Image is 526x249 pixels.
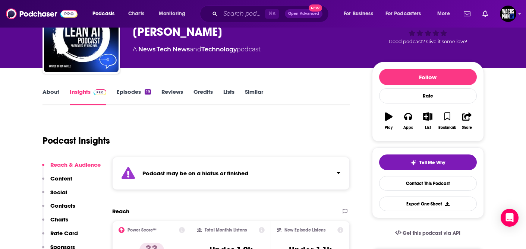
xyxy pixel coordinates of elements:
span: Monitoring [159,9,185,19]
span: Tell Me Why [419,160,445,166]
input: Search podcasts, credits, & more... [220,8,265,20]
button: Export One-Sheet [379,197,477,211]
button: Open AdvancedNew [285,9,322,18]
a: Charts [123,8,149,20]
h1: Podcast Insights [42,135,110,146]
button: Follow [379,69,477,85]
span: New [309,4,322,12]
a: Show notifications dropdown [479,7,491,20]
button: open menu [87,8,124,20]
span: ⌘ K [265,9,279,19]
a: About [42,88,59,105]
button: Content [42,175,72,189]
a: Episodes19 [117,88,151,105]
button: open menu [154,8,195,20]
button: open menu [432,8,459,20]
a: Credits [193,88,213,105]
p: Contacts [50,202,75,209]
a: Lists [223,88,234,105]
section: Click to expand status details [112,157,350,190]
a: Reviews [161,88,183,105]
button: Share [457,108,476,134]
div: Open Intercom Messenger [501,209,519,227]
button: Reach & Audience [42,161,101,175]
div: 19 [145,89,151,95]
a: Similar [245,88,263,105]
h2: Total Monthly Listens [205,227,247,233]
span: , [155,46,157,53]
div: Share [462,125,472,130]
a: News [138,46,155,53]
button: Bookmark [438,108,457,134]
p: Reach & Audience [50,161,101,168]
div: Search podcasts, credits, & more... [207,5,336,22]
span: Good podcast? Give it some love! [389,39,467,44]
button: open menu [381,8,432,20]
button: Play [379,108,399,134]
div: A podcast [133,45,261,54]
span: More [437,9,450,19]
button: open menu [338,8,382,20]
strong: Podcast may be on a hiatus or finished [142,170,248,177]
button: List [418,108,437,134]
div: Bookmark [438,125,456,130]
h2: New Episode Listens [284,227,325,233]
div: List [425,125,431,130]
button: Apps [399,108,418,134]
a: Get this podcast via API [389,224,467,242]
div: Rate [379,88,477,103]
a: Contact This Podcast [379,176,477,191]
button: tell me why sparkleTell Me Why [379,154,477,170]
p: Charts [50,216,68,223]
span: For Business [344,9,373,19]
h2: Power Score™ [127,227,157,233]
span: Get this podcast via API [403,230,460,236]
p: Content [50,175,72,182]
p: Social [50,189,67,196]
div: Play [385,125,393,130]
a: Show notifications dropdown [461,7,473,20]
span: Charts [128,9,144,19]
span: For Podcasters [385,9,421,19]
span: Open Advanced [288,12,319,16]
h2: Reach [112,208,129,215]
a: InsightsPodchaser Pro [70,88,107,105]
span: Logged in as WachsmanNY [500,6,516,22]
img: Podchaser - Follow, Share and Rate Podcasts [6,7,78,21]
img: Podchaser Pro [94,89,107,95]
img: tell me why sparkle [410,160,416,166]
button: Rate Card [42,230,78,243]
button: Contacts [42,202,75,216]
img: User Profile [500,6,516,22]
div: Apps [403,125,413,130]
span: and [190,46,201,53]
button: Show profile menu [500,6,516,22]
span: Podcasts [92,9,114,19]
p: Rate Card [50,230,78,237]
a: Tech News [157,46,190,53]
button: Charts [42,216,68,230]
a: Technology [201,46,237,53]
button: Social [42,189,67,202]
